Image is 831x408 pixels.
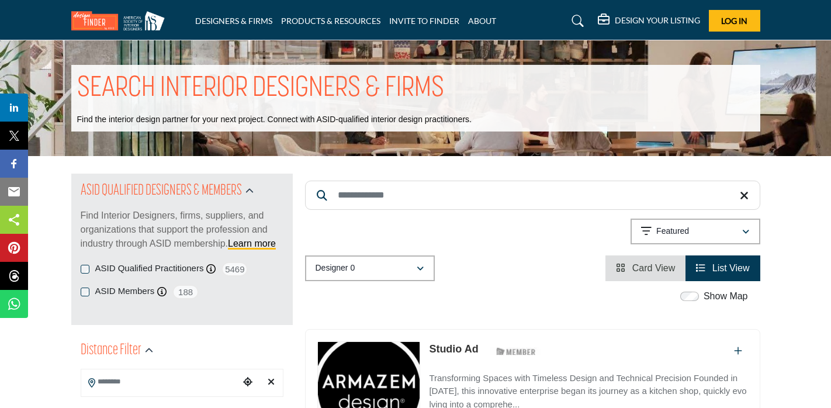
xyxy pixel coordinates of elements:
[429,343,478,355] a: Studio Ad
[616,263,675,273] a: View Card
[228,238,276,248] a: Learn more
[172,285,199,299] span: 188
[615,15,700,26] h5: DESIGN YOUR LISTING
[81,209,283,251] p: Find Interior Designers, firms, suppliers, and organizations that support the profession and indu...
[95,285,155,298] label: ASID Members
[598,14,700,28] div: DESIGN YOUR LISTING
[631,219,760,244] button: Featured
[81,265,89,274] input: ASID Qualified Practitioners checkbox
[281,16,380,26] a: PRODUCTS & RESOURCES
[468,16,496,26] a: ABOUT
[605,255,685,281] li: Card View
[316,262,355,274] p: Designer 0
[77,114,472,126] p: Find the interior design partner for your next project. Connect with ASID-qualified interior desi...
[712,263,750,273] span: List View
[81,181,242,202] h2: ASID QUALIFIED DESIGNERS & MEMBERS
[95,262,204,275] label: ASID Qualified Practitioners
[81,340,141,361] h2: Distance Filter
[709,10,760,32] button: Log In
[429,341,478,357] p: Studio Ad
[704,289,748,303] label: Show Map
[221,262,248,276] span: 5469
[195,16,272,26] a: DESIGNERS & FIRMS
[685,255,760,281] li: List View
[389,16,459,26] a: INVITE TO FINDER
[490,344,542,359] img: ASID Members Badge Icon
[305,181,760,210] input: Search Keyword
[239,370,257,395] div: Choose your current location
[734,346,742,356] a: Add To List
[632,263,676,273] span: Card View
[560,12,591,30] a: Search
[81,288,89,296] input: ASID Members checkbox
[696,263,749,273] a: View List
[81,371,239,393] input: Search Location
[305,255,435,281] button: Designer 0
[71,11,171,30] img: Site Logo
[656,226,689,237] p: Featured
[721,16,747,26] span: Log In
[77,71,444,107] h1: SEARCH INTERIOR DESIGNERS & FIRMS
[262,370,280,395] div: Clear search location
